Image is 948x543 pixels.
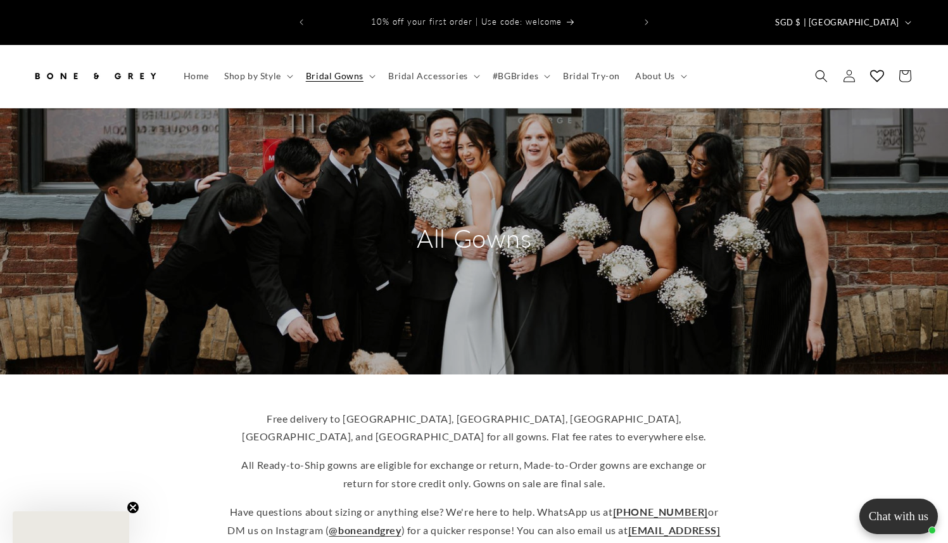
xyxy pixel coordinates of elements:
span: SGD $ | [GEOGRAPHIC_DATA] [775,16,899,29]
summary: Bridal Gowns [298,63,381,89]
span: Bridal Accessories [388,70,468,82]
summary: #BGBrides [485,63,555,89]
span: Bridal Gowns [306,70,363,82]
p: All Ready-to-Ship gowns are eligible for exchange or return, Made-to-Order gowns are exchange or ... [227,456,721,493]
a: Home [176,63,217,89]
button: Close teaser [127,501,139,514]
summary: Search [807,62,835,90]
a: @boneandgrey [329,524,401,536]
p: Free delivery to [GEOGRAPHIC_DATA], [GEOGRAPHIC_DATA], [GEOGRAPHIC_DATA], [GEOGRAPHIC_DATA], and ... [227,410,721,447]
button: Open chatbox [859,499,938,534]
h2: All Gowns [354,222,595,255]
p: Chat with us [859,509,938,523]
span: 10% off your first order | Use code: welcome [371,16,562,27]
a: Bridal Try-on [555,63,628,89]
span: Home [184,70,209,82]
a: [PHONE_NUMBER] [613,506,708,518]
button: Previous announcement [288,10,315,34]
img: Bone and Grey Bridal [32,62,158,90]
span: #BGBrides [493,70,538,82]
a: Bone and Grey Bridal [27,58,163,95]
button: Next announcement [633,10,660,34]
summary: Shop by Style [217,63,298,89]
span: About Us [635,70,675,82]
button: SGD $ | [GEOGRAPHIC_DATA] [768,10,916,34]
span: Bridal Try-on [563,70,620,82]
span: Shop by Style [224,70,281,82]
summary: About Us [628,63,692,89]
div: Close teaser [13,511,129,543]
summary: Bridal Accessories [381,63,485,89]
